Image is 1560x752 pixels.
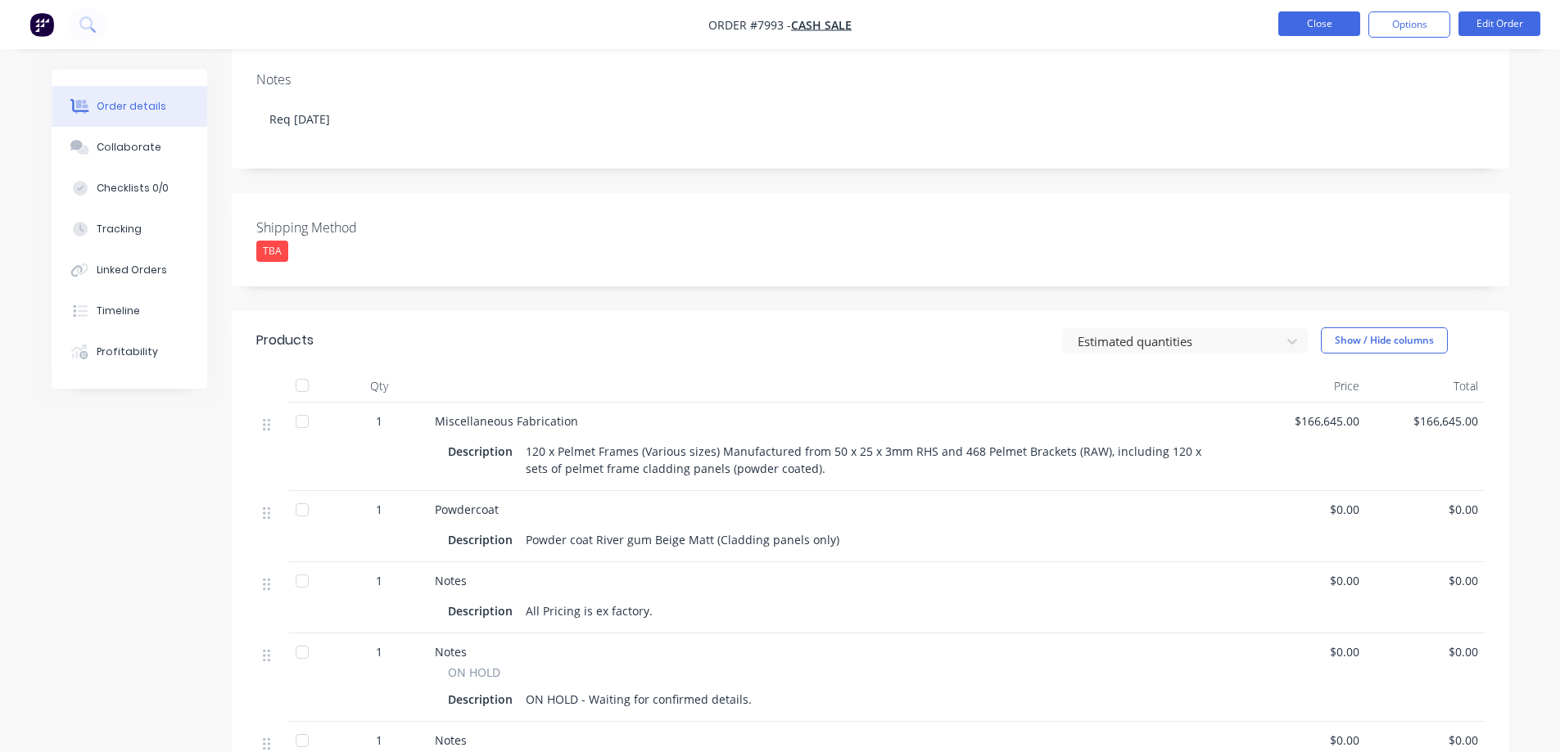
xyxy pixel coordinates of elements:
div: TBA [256,241,288,262]
div: Linked Orders [97,263,167,277]
span: Notes [435,732,467,748]
button: Collaborate [52,127,207,168]
div: Order details [97,99,166,114]
span: 1 [376,732,382,749]
span: $166,645.00 [1372,412,1478,430]
div: Price [1247,370,1366,403]
span: Powdercoat [435,502,499,517]
span: ON HOLD [448,664,500,681]
div: Timeline [97,304,140,318]
div: All Pricing is ex factory. [519,599,659,623]
button: Checklists 0/0 [52,168,207,209]
div: Powder coat River gum Beige Matt (Cladding panels only) [519,528,846,552]
div: 120 x Pelmet Frames (Various sizes) Manufactured from 50 x 25 x 3mm RHS and 468 Pelmet Brackets (... [519,439,1228,480]
span: 1 [376,412,382,430]
button: Timeline [52,290,207,331]
span: $0.00 [1372,572,1478,589]
button: Linked Orders [52,250,207,290]
span: 1 [376,572,382,589]
span: Notes [435,573,467,588]
span: Notes [435,644,467,660]
a: Cash Sale [791,17,852,33]
span: $0.00 [1254,643,1359,660]
span: $0.00 [1254,501,1359,518]
div: Tracking [97,222,142,236]
div: Checklists 0/0 [97,181,169,196]
span: $0.00 [1372,501,1478,518]
img: Factory [29,12,54,37]
span: $0.00 [1372,643,1478,660]
span: 1 [376,501,382,518]
span: $166,645.00 [1254,412,1359,430]
div: Description [448,599,519,623]
div: Total [1366,370,1485,403]
span: $0.00 [1372,732,1478,749]
button: Edit Order [1458,11,1540,36]
span: 1 [376,643,382,660]
div: Description [448,528,519,552]
div: Products [256,331,314,350]
div: Collaborate [97,140,161,155]
div: Description [448,439,519,463]
div: Profitability [97,344,158,359]
span: $0.00 [1254,572,1359,589]
button: Options [1368,11,1450,38]
div: Notes [256,72,1485,88]
button: Tracking [52,209,207,250]
label: Shipping Method [256,218,461,237]
span: Order #7993 - [708,17,791,33]
button: Close [1278,11,1360,36]
div: Req [DATE] [256,94,1485,144]
div: ON HOLD - Waiting for confirmed details. [519,687,758,711]
div: Description [448,687,519,711]
button: Order details [52,86,207,127]
button: Profitability [52,331,207,372]
button: Show / Hide columns [1321,327,1448,353]
span: $0.00 [1254,732,1359,749]
div: Qty [330,370,428,403]
span: Miscellaneous Fabrication [435,413,578,429]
